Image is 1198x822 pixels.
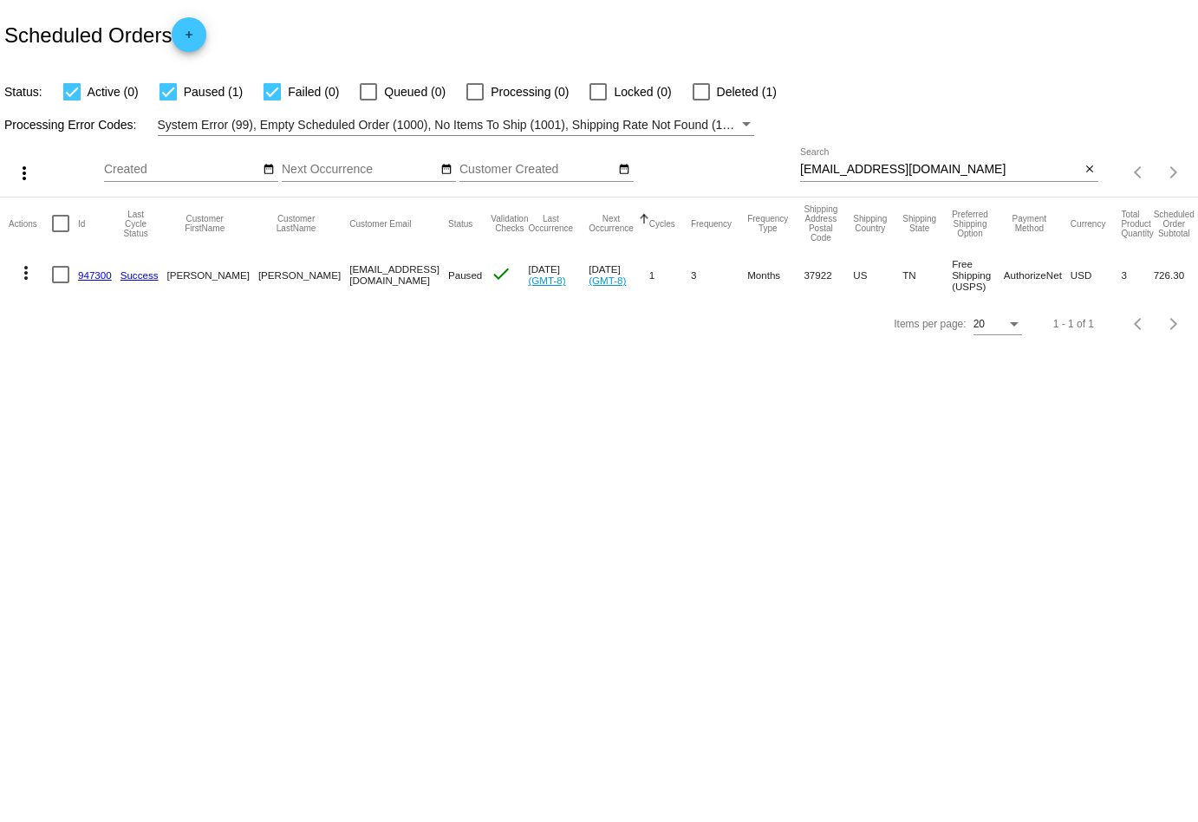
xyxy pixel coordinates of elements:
mat-icon: more_vert [14,163,35,184]
button: Change sorting for CurrencyIso [1071,218,1106,229]
span: Queued (0) [384,81,446,102]
mat-cell: 3 [1121,249,1153,300]
div: 1 - 1 of 1 [1053,318,1094,330]
mat-icon: close [1084,163,1096,177]
span: Failed (0) [288,81,339,102]
mat-icon: date_range [263,163,275,177]
input: Customer Created [459,163,615,177]
div: Items per page: [894,318,966,330]
span: 20 [973,318,985,330]
button: Change sorting for CustomerEmail [349,218,411,229]
mat-cell: US [853,249,902,300]
mat-cell: Months [747,249,804,300]
button: Change sorting for Cycles [649,218,675,229]
button: Change sorting for Subtotal [1154,210,1195,238]
button: Change sorting for ShippingState [902,214,936,233]
button: Change sorting for CustomerFirstName [167,214,243,233]
span: Paused [448,269,482,281]
span: Locked (0) [614,81,671,102]
button: Change sorting for LastOccurrenceUtc [528,214,573,233]
button: Clear [1080,161,1098,179]
mat-cell: [DATE] [528,249,589,300]
button: Change sorting for Id [78,218,85,229]
mat-cell: [EMAIL_ADDRESS][DOMAIN_NAME] [349,249,448,300]
mat-cell: 1 [649,249,691,300]
span: Status: [4,85,42,99]
mat-cell: TN [902,249,952,300]
button: Change sorting for CustomerLastName [258,214,334,233]
mat-icon: more_vert [16,262,36,283]
mat-icon: check [491,263,511,284]
button: Change sorting for ShippingCountry [853,214,887,233]
button: Change sorting for PreferredShippingOption [952,210,988,238]
a: 947300 [78,269,112,281]
mat-cell: [PERSON_NAME] [258,249,349,300]
button: Change sorting for FrequencyType [747,214,788,233]
mat-select: Items per page: [973,319,1022,331]
mat-cell: 3 [691,249,747,300]
button: Previous page [1122,155,1156,190]
mat-cell: Free Shipping (USPS) [952,249,1004,300]
span: Processing Error Codes: [4,118,137,132]
button: Next page [1156,155,1191,190]
mat-icon: add [179,29,199,49]
span: Active (0) [88,81,139,102]
h2: Scheduled Orders [4,17,206,52]
button: Next page [1156,307,1191,341]
span: Processing (0) [491,81,569,102]
button: Change sorting for LastProcessingCycleId [120,210,152,238]
mat-cell: 37922 [804,249,853,300]
mat-header-cell: Actions [9,197,52,249]
a: (GMT-8) [589,275,626,286]
button: Change sorting for PaymentMethod.Type [1004,214,1055,233]
input: Created [104,163,260,177]
mat-select: Filter by Processing Error Codes [158,114,755,136]
span: Deleted (1) [717,81,777,102]
a: Success [120,269,159,281]
button: Change sorting for NextOccurrenceUtc [589,214,634,233]
mat-icon: date_range [618,163,630,177]
mat-header-cell: Validation Checks [491,197,528,249]
input: Next Occurrence [282,163,438,177]
span: Paused (1) [184,81,243,102]
mat-cell: USD [1071,249,1122,300]
button: Previous page [1122,307,1156,341]
button: Change sorting for Frequency [691,218,732,229]
button: Change sorting for Status [448,218,472,229]
mat-icon: date_range [440,163,453,177]
a: (GMT-8) [528,275,565,286]
input: Search [800,163,1080,177]
mat-cell: [PERSON_NAME] [167,249,258,300]
mat-cell: [DATE] [589,249,649,300]
mat-cell: AuthorizeNet [1004,249,1071,300]
mat-header-cell: Total Product Quantity [1121,197,1153,249]
button: Change sorting for ShippingPostcode [804,204,837,243]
